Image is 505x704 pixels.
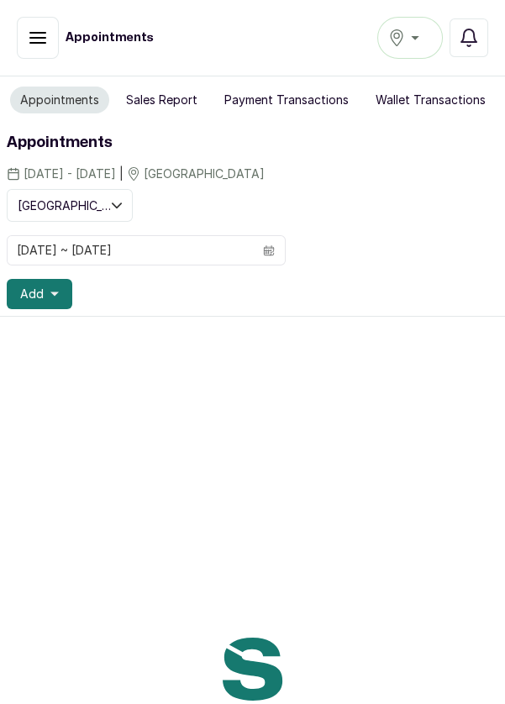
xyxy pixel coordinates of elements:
span: [DATE] - [DATE] [24,165,116,182]
button: Sales Report [116,87,208,113]
input: Select date [8,236,253,265]
button: Wallet Transactions [366,87,496,113]
h1: Appointments [7,131,498,155]
button: Add [7,279,72,309]
svg: calendar [263,244,275,256]
span: [GEOGRAPHIC_DATA] [144,165,265,182]
button: Appointments [10,87,109,113]
button: Payment Transactions [214,87,359,113]
span: [GEOGRAPHIC_DATA] [18,197,112,214]
button: [GEOGRAPHIC_DATA] [7,189,133,222]
h1: Appointments [66,29,154,46]
span: | [119,165,124,182]
span: Add [20,286,44,302]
